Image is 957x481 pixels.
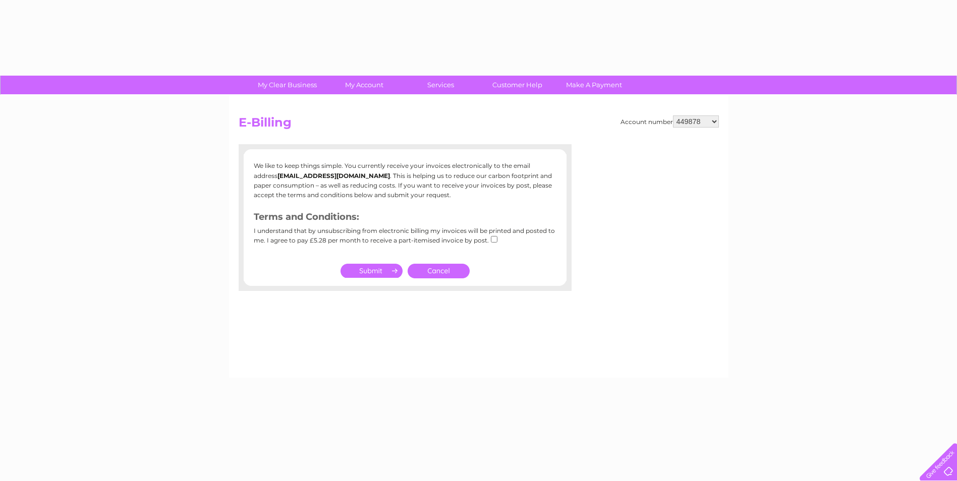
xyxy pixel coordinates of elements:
[277,172,390,179] b: [EMAIL_ADDRESS][DOMAIN_NAME]
[246,76,329,94] a: My Clear Business
[621,115,719,128] div: Account number
[322,76,406,94] a: My Account
[254,227,556,251] div: I understand that by unsubscribing from electronic billing my invoices will be printed and posted...
[408,264,470,278] a: Cancel
[476,76,559,94] a: Customer Help
[341,264,403,278] input: Submit
[239,115,719,135] h2: E-Billing
[254,161,556,200] p: We like to keep things simple. You currently receive your invoices electronically to the email ad...
[552,76,636,94] a: Make A Payment
[254,210,556,227] h3: Terms and Conditions:
[399,76,482,94] a: Services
